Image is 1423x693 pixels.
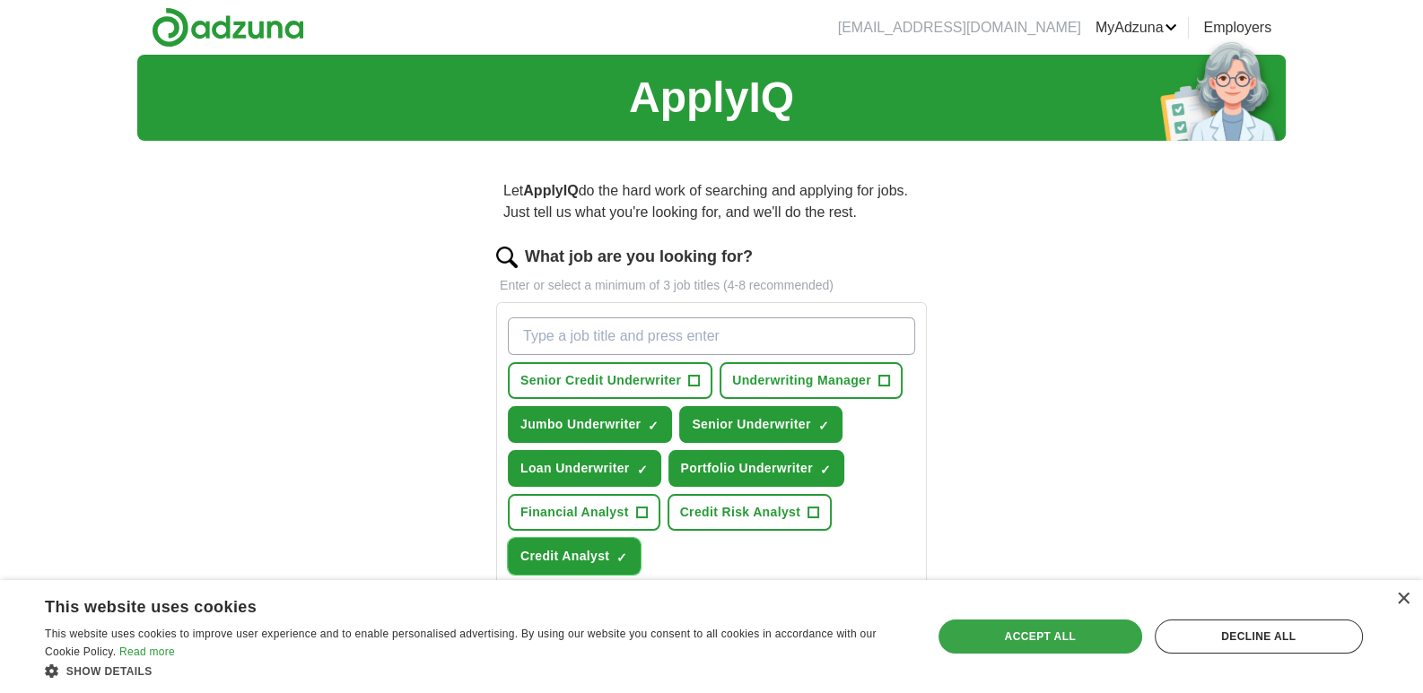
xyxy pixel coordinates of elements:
[520,503,629,522] span: Financial Analyst
[520,371,681,390] span: Senior Credit Underwriter
[838,17,1081,39] li: [EMAIL_ADDRESS][DOMAIN_NAME]
[496,276,927,295] p: Enter or select a minimum of 3 job titles (4-8 recommended)
[681,459,813,478] span: Portfolio Underwriter
[520,459,630,478] span: Loan Underwriter
[66,665,153,678] span: Show details
[508,538,641,575] button: Credit Analyst✓
[679,406,842,443] button: Senior Underwriter✓
[508,494,660,531] button: Financial Analyst
[496,247,518,268] img: search.png
[508,406,672,443] button: Jumbo Underwriter✓
[637,463,648,477] span: ✓
[820,463,831,477] span: ✓
[616,550,627,565] span: ✓
[1155,619,1363,654] div: Decline all
[680,503,801,522] span: Credit Risk Analyst
[720,362,903,399] button: Underwriting Manager
[45,662,905,680] div: Show details
[1203,17,1271,39] a: Employers
[525,245,753,269] label: What job are you looking for?
[496,173,927,230] p: Let do the hard work of searching and applying for jobs. Just tell us what you're looking for, an...
[152,7,304,48] img: Adzuna logo
[45,591,860,618] div: This website uses cookies
[520,547,609,566] span: Credit Analyst
[45,628,877,658] span: This website uses cookies to improve user experience and to enable personalised advertising. By u...
[818,419,829,433] span: ✓
[523,183,578,198] strong: ApplyIQ
[1096,17,1178,39] a: MyAdzuna
[508,317,915,355] input: Type a job title and press enter
[520,415,641,434] span: Jumbo Underwriter
[648,419,659,433] span: ✓
[508,362,712,399] button: Senior Credit Underwriter
[668,450,844,487] button: Portfolio Underwriter✓
[692,415,810,434] span: Senior Underwriter
[508,450,661,487] button: Loan Underwriter✓
[732,371,871,390] span: Underwriting Manager
[1396,593,1410,606] div: Close
[938,619,1142,654] div: Accept all
[668,494,833,531] button: Credit Risk Analyst
[119,645,175,658] a: Read more, opens a new window
[629,65,794,130] h1: ApplyIQ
